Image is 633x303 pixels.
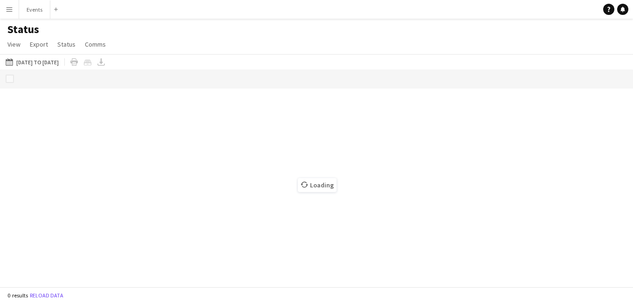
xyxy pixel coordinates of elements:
[54,38,79,50] a: Status
[19,0,50,19] button: Events
[26,38,52,50] a: Export
[298,178,337,192] span: Loading
[85,40,106,48] span: Comms
[7,40,21,48] span: View
[4,38,24,50] a: View
[4,56,61,68] button: [DATE] to [DATE]
[28,290,65,301] button: Reload data
[30,40,48,48] span: Export
[57,40,76,48] span: Status
[81,38,110,50] a: Comms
